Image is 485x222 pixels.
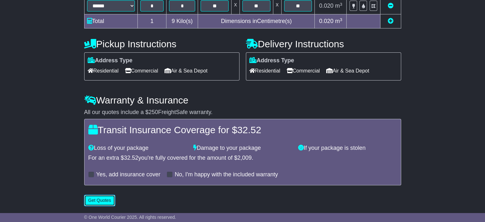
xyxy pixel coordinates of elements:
span: 9 [172,18,175,24]
div: Damage to your package [190,145,295,152]
sup: 3 [340,2,342,7]
td: Dimensions in Centimetre(s) [198,14,315,28]
a: Add new item [388,18,393,24]
button: Get Quotes [84,195,115,206]
span: Commercial [125,66,158,76]
div: All our quotes include a $ FreightSafe warranty. [84,109,401,116]
a: Remove this item [388,3,393,9]
td: Kilo(s) [166,14,198,28]
span: m [335,18,342,24]
h4: Delivery Instructions [246,39,401,49]
td: Total [84,14,137,28]
span: 32.52 [237,125,261,135]
span: Air & Sea Depot [326,66,369,76]
span: Air & Sea Depot [165,66,208,76]
div: Loss of your package [85,145,190,152]
h4: Transit Insurance Coverage for $ [88,125,397,135]
label: Address Type [88,57,133,64]
div: If your package is stolen [295,145,400,152]
span: Commercial [287,66,320,76]
span: © One World Courier 2025. All rights reserved. [84,215,176,220]
h4: Warranty & Insurance [84,95,401,105]
label: Address Type [249,57,294,64]
span: 0.020 [319,3,334,9]
span: 250 [149,109,158,115]
span: 32.52 [124,155,138,161]
sup: 3 [340,17,342,22]
span: Residential [88,66,119,76]
span: 0.020 [319,18,334,24]
span: m [335,3,342,9]
label: Yes, add insurance cover [96,171,160,178]
div: For an extra $ you're fully covered for the amount of $ . [88,155,397,162]
label: No, I'm happy with the included warranty [175,171,278,178]
h4: Pickup Instructions [84,39,239,49]
span: 2,009 [237,155,252,161]
span: Residential [249,66,280,76]
td: 1 [137,14,166,28]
